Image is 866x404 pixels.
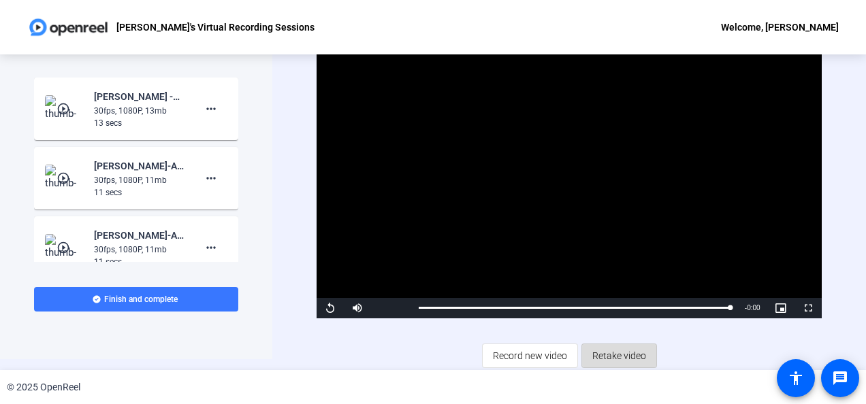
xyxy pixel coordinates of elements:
[45,95,85,122] img: thumb-nail
[94,88,185,105] div: [PERSON_NAME] -ANPL6330-[PERSON_NAME]-s Virtual Recording Sessions-1759771923535-webcam
[482,343,578,368] button: Record new video
[788,370,804,386] mat-icon: accessibility
[795,298,822,318] button: Fullscreen
[592,343,646,369] span: Retake video
[493,343,567,369] span: Record new video
[721,19,839,35] div: Welcome, [PERSON_NAME]
[767,298,795,318] button: Picture-in-Picture
[94,174,185,186] div: 30fps, 1080P, 11mb
[27,14,110,41] img: OpenReel logo
[34,287,238,312] button: Finish and complete
[57,102,73,116] mat-icon: play_circle_outline
[94,243,185,256] div: 30fps, 1080P, 11mb
[45,234,85,261] img: thumb-nail
[45,165,85,192] img: thumb-nail
[94,105,185,117] div: 30fps, 1080P, 13mb
[317,35,821,318] div: Video Player
[116,19,315,35] p: [PERSON_NAME]'s Virtual Recording Sessions
[581,343,657,368] button: Retake video
[94,158,185,174] div: [PERSON_NAME]-ANPL6330-[PERSON_NAME]-s Virtual Recording Sessions-1759699803466-webcam
[832,370,848,386] mat-icon: message
[317,298,344,318] button: Replay
[94,117,185,129] div: 13 secs
[57,171,73,185] mat-icon: play_circle_outline
[203,239,219,256] mat-icon: more_horiz
[747,304,760,312] span: 0:00
[104,294,178,305] span: Finish and complete
[94,186,185,199] div: 11 secs
[57,241,73,254] mat-icon: play_circle_outline
[203,101,219,117] mat-icon: more_horiz
[419,307,731,309] div: Progress Bar
[7,380,80,394] div: © 2025 OpenReel
[745,304,747,312] span: -
[203,170,219,186] mat-icon: more_horiz
[94,227,185,243] div: [PERSON_NAME]-ANPL6330-[PERSON_NAME]-s Virtual Recording Sessions-1759699689022-webcam
[94,256,185,268] div: 11 secs
[344,298,371,318] button: Mute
